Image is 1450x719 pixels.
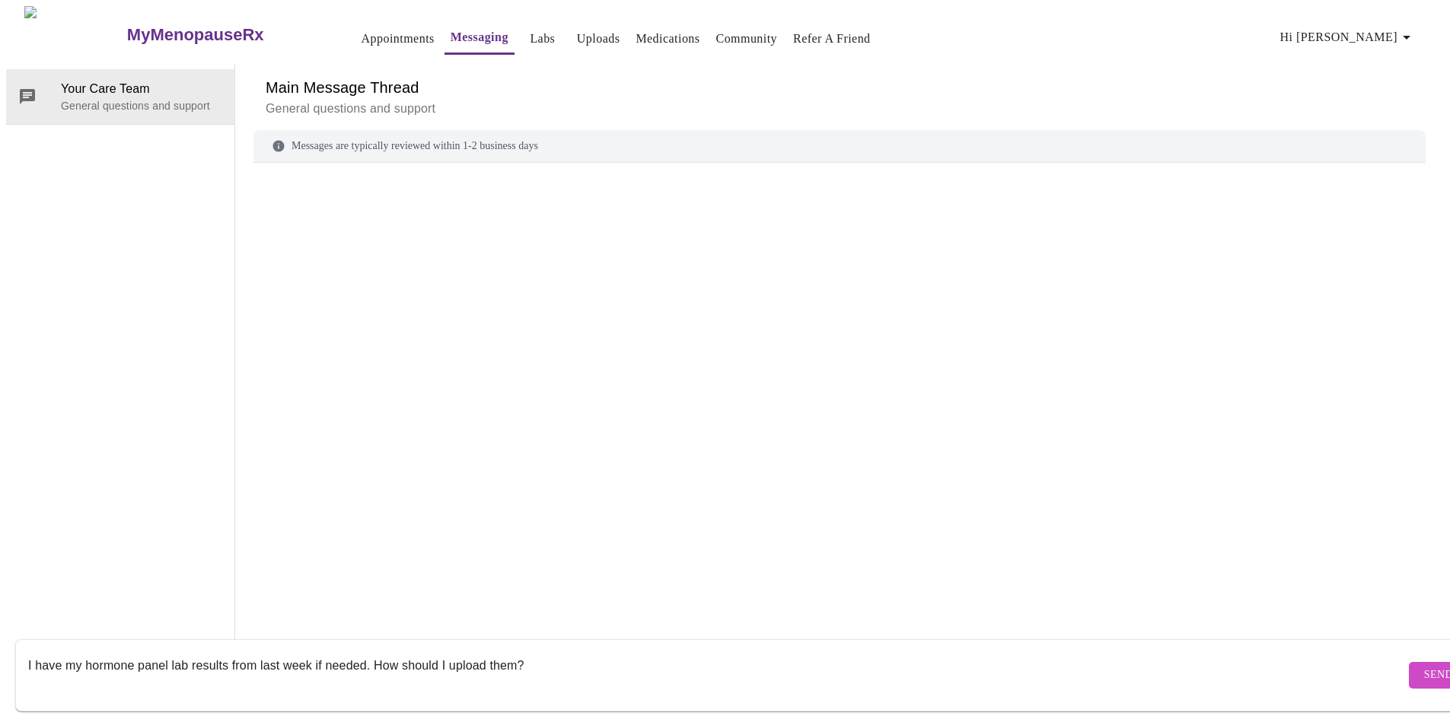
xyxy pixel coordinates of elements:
[571,24,626,54] button: Uploads
[629,24,706,54] button: Medications
[716,28,778,49] a: Community
[61,98,222,113] p: General questions and support
[518,24,567,54] button: Labs
[253,130,1426,163] div: Messages are typically reviewed within 1-2 business days
[6,69,234,124] div: Your Care TeamGeneral questions and support
[61,80,222,98] span: Your Care Team
[125,8,324,62] a: MyMenopauseRx
[793,28,871,49] a: Refer a Friend
[445,22,515,55] button: Messaging
[787,24,877,54] button: Refer a Friend
[266,100,1413,118] p: General questions and support
[355,24,441,54] button: Appointments
[710,24,784,54] button: Community
[1274,22,1422,52] button: Hi [PERSON_NAME]
[1280,27,1416,48] span: Hi [PERSON_NAME]
[24,6,125,63] img: MyMenopauseRx Logo
[636,28,700,49] a: Medications
[266,75,1413,100] h6: Main Message Thread
[28,651,1405,699] textarea: Send a message about your appointment
[577,28,620,49] a: Uploads
[530,28,555,49] a: Labs
[451,27,508,48] a: Messaging
[127,25,264,45] h3: MyMenopauseRx
[362,28,435,49] a: Appointments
